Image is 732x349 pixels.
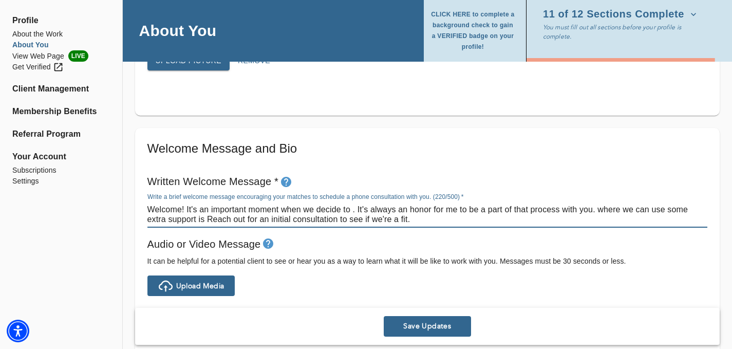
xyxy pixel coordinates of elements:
[12,62,110,72] a: Get Verified
[430,9,516,52] span: CLICK HERE to complete a background check to gain a VERIFIED badge on your profile!
[147,275,235,296] button: Upload Media
[12,105,110,118] a: Membership Benefits
[12,128,110,140] a: Referral Program
[147,140,707,157] h5: Welcome Message and Bio
[7,320,29,342] div: Accessibility Menu
[12,176,110,187] a: Settings
[543,23,703,41] p: You must fill out all sections before your profile is complete.
[12,151,110,163] span: Your Account
[430,6,520,56] button: CLICK HERE to complete a background check to gain a VERIFIED badge on your profile!
[147,256,707,267] h6: It can be helpful for a potential client to see or hear you as a way to learn what it will be lik...
[384,316,471,337] button: Save Updates
[12,40,110,50] a: About You
[543,9,697,20] span: 11 of 12 Sections Complete
[147,173,707,190] h6: Written Welcome Message *
[12,29,110,40] a: About the Work
[12,14,110,27] span: Profile
[12,83,110,95] a: Client Management
[12,62,64,72] div: Get Verified
[147,205,707,224] textarea: Welcome! It's an important moment when we decide to . It's always an honor for me to be a part of...
[260,236,276,251] button: tooltip
[139,21,217,40] h4: About You
[278,174,294,190] button: tooltip
[12,165,110,176] a: Subscriptions
[12,50,110,62] li: View Web Page
[147,194,463,200] label: Write a brief welcome message encouraging your matches to schedule a phone consultation with you....
[147,236,261,252] h6: Audio or Video Message
[543,6,701,23] button: 11 of 12 Sections Complete
[176,281,224,291] span: Upload Media
[388,322,467,332] span: Save Updates
[12,50,110,62] a: View Web PageLIVE
[68,50,88,62] span: LIVE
